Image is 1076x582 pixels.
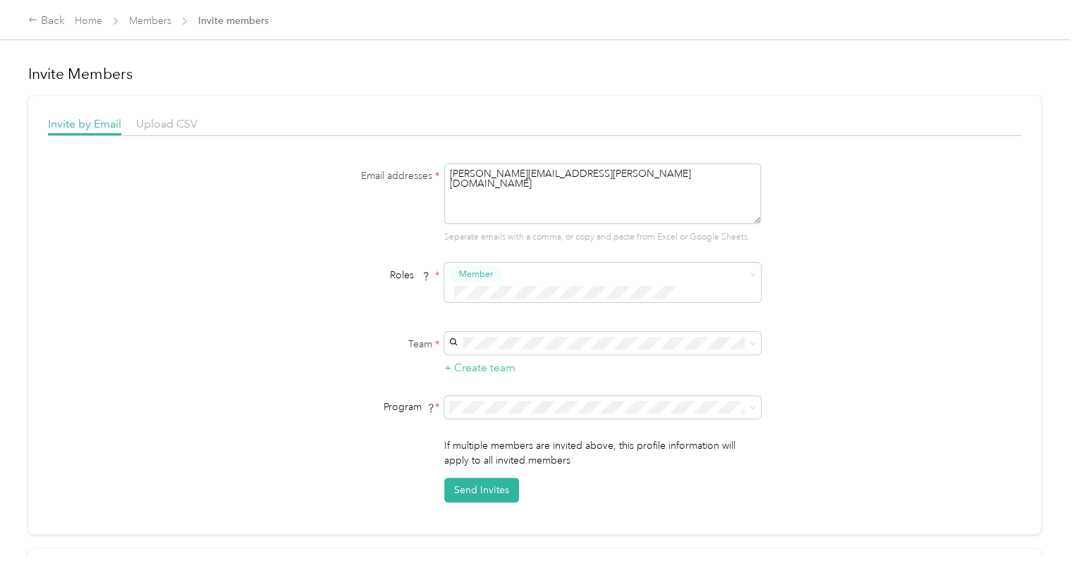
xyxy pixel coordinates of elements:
button: Send Invites [444,478,519,502]
label: Team [263,337,439,352]
span: Invite members [198,13,269,28]
h1: Invite Members [28,64,1041,84]
span: Roles [385,264,435,286]
p: If multiple members are invited above, this profile information will apply to all invited members [444,438,761,468]
button: + Create team [444,359,515,377]
span: Upload CSV [136,117,197,130]
a: Members [129,15,171,27]
span: Invite by Email [48,117,121,130]
a: Home [75,15,102,27]
span: Member [459,268,493,280]
div: Back [28,13,65,30]
div: Program [263,400,439,414]
iframe: Everlance-gr Chat Button Frame [997,503,1076,582]
label: Email addresses [263,168,439,183]
textarea: [PERSON_NAME][EMAIL_ADDRESS][PERSON_NAME][DOMAIN_NAME] [444,163,761,224]
p: Separate emails with a comma, or copy and paste from Excel or Google Sheets. [444,231,761,244]
button: Member [449,266,503,283]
